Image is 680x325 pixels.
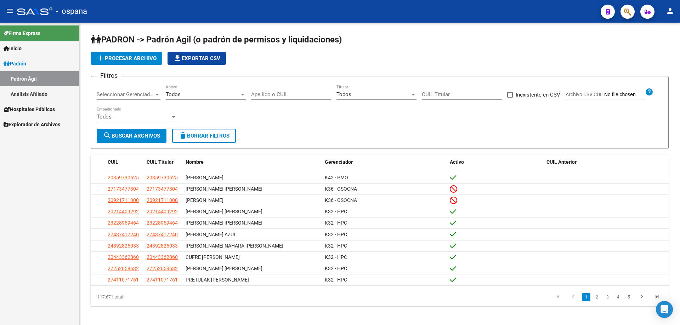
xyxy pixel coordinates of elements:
[656,301,673,318] div: Open Intercom Messenger
[178,131,187,140] mat-icon: delete
[516,91,560,99] span: Inexistente en CSV
[186,254,240,260] span: CUFRE [PERSON_NAME]
[593,293,601,301] a: 2
[108,209,139,214] span: 20214409292
[166,91,181,98] span: Todos
[186,175,223,180] span: [PERSON_NAME]
[325,232,347,237] span: K32 - HPC
[178,133,229,139] span: Borrar Filtros
[105,155,144,170] datatable-header-cell: CUIL
[186,220,262,226] span: [PERSON_NAME] [PERSON_NAME]
[4,60,26,68] span: Padrón
[613,291,623,303] li: page 4
[603,293,612,301] a: 3
[108,175,139,180] span: 20359730625
[566,92,604,97] span: Archivo CSV CUIL
[325,186,357,192] span: K36 - OSOCNA
[447,155,544,170] datatable-header-cell: Activo
[325,277,347,283] span: K32 - HPC
[186,277,249,283] span: PRETULAK [PERSON_NAME]
[325,254,347,260] span: K32 - HPC
[602,291,613,303] li: page 3
[147,243,178,249] span: 24392825033
[651,293,664,301] a: go to last page
[96,55,157,62] span: Procesar archivo
[581,291,591,303] li: page 1
[96,54,105,62] mat-icon: add
[172,129,236,143] button: Borrar Filtros
[108,266,139,271] span: 27252658632
[325,175,348,180] span: K42 - PMO
[108,220,139,226] span: 23228959464
[97,129,166,143] button: Buscar Archivos
[147,266,178,271] span: 27252658632
[186,232,237,237] span: [PERSON_NAME] AZUL
[108,159,118,165] span: CUIL
[147,232,178,237] span: 27437417240
[645,88,653,96] mat-icon: help
[147,209,178,214] span: 20214409292
[186,197,223,203] span: [PERSON_NAME]
[147,220,178,226] span: 23228959464
[604,92,645,98] input: Archivo CSV CUIL
[544,155,669,170] datatable-header-cell: CUIL Anterior
[147,277,178,283] span: 27411071761
[186,159,204,165] span: Nombre
[186,186,262,192] span: [PERSON_NAME] [PERSON_NAME]
[168,52,226,65] button: Exportar CSV
[551,293,564,301] a: go to first page
[144,155,183,170] datatable-header-cell: CUIL Titular
[4,29,40,37] span: Firma Express
[147,254,178,260] span: 20443362860
[147,159,174,165] span: CUIL Titular
[173,54,182,62] mat-icon: file_download
[450,159,464,165] span: Activo
[325,266,347,271] span: K32 - HPC
[4,45,22,52] span: Inicio
[97,71,121,81] h3: Filtros
[325,197,357,203] span: K36 - OSOCNA
[4,105,55,113] span: Hospitales Públicos
[91,35,342,45] span: PADRON -> Padrón Agil (o padrón de permisos y liquidaciones)
[666,7,674,15] mat-icon: person
[97,91,154,98] span: Seleccionar Gerenciador
[635,293,648,301] a: go to next page
[108,232,139,237] span: 27437417240
[108,186,139,192] span: 27173477304
[147,197,178,203] span: 20921711000
[147,175,178,180] span: 20359730625
[325,159,353,165] span: Gerenciador
[336,91,351,98] span: Todos
[108,243,139,249] span: 24392825033
[91,288,205,306] div: 117.671 total
[614,293,622,301] a: 4
[147,186,178,192] span: 27173477304
[582,293,590,301] a: 1
[325,209,347,214] span: K32 - HPC
[108,277,139,283] span: 27411071761
[186,266,262,271] span: [PERSON_NAME] [PERSON_NAME]
[56,4,87,19] span: - ospana
[325,220,347,226] span: K32 - HPC
[108,197,139,203] span: 20921711000
[103,133,160,139] span: Buscar Archivos
[6,7,14,15] mat-icon: menu
[591,291,602,303] li: page 2
[173,55,220,62] span: Exportar CSV
[566,293,580,301] a: go to previous page
[325,243,347,249] span: K32 - HPC
[623,291,634,303] li: page 5
[624,293,633,301] a: 5
[97,114,112,120] span: Todos
[546,159,577,165] span: CUIL Anterior
[103,131,112,140] mat-icon: search
[322,155,447,170] datatable-header-cell: Gerenciador
[186,209,262,214] span: [PERSON_NAME] [PERSON_NAME]
[108,254,139,260] span: 20443362860
[186,243,283,249] span: [PERSON_NAME] NAHARA [PERSON_NAME]
[4,121,60,128] span: Explorador de Archivos
[183,155,322,170] datatable-header-cell: Nombre
[91,52,162,65] button: Procesar archivo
